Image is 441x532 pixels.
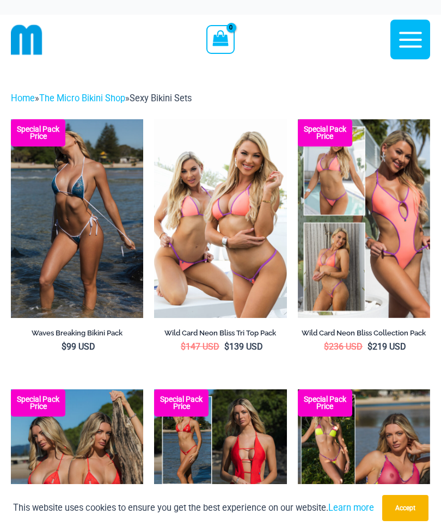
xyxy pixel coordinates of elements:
[154,119,286,318] a: Wild Card Neon Bliss Tri Top PackWild Card Neon Bliss Tri Top Pack BWild Card Neon Bliss Tri Top ...
[39,93,125,103] a: The Micro Bikini Shop
[11,328,143,341] a: Waves Breaking Bikini Pack
[62,341,95,352] bdi: 99 USD
[298,328,430,338] h2: Wild Card Neon Bliss Collection Pack
[206,25,234,53] a: View Shopping Cart, empty
[130,93,192,103] span: Sexy Bikini Sets
[367,341,406,352] bdi: 219 USD
[298,119,430,318] img: Collection Pack (7)
[298,126,352,140] b: Special Pack Price
[382,495,428,521] button: Accept
[11,93,192,103] span: » »
[154,328,286,341] a: Wild Card Neon Bliss Tri Top Pack
[11,126,65,140] b: Special Pack Price
[181,341,219,352] bdi: 147 USD
[154,119,286,318] img: Wild Card Neon Bliss Tri Top Pack
[324,341,363,352] bdi: 236 USD
[11,24,42,56] img: cropped mm emblem
[298,396,352,410] b: Special Pack Price
[11,119,143,318] img: Waves Breaking Ocean 312 Top 456 Bottom 08
[328,503,374,513] a: Learn more
[224,341,229,352] span: $
[11,396,65,410] b: Special Pack Price
[11,119,143,318] a: Waves Breaking Ocean 312 Top 456 Bottom 08 Waves Breaking Ocean 312 Top 456 Bottom 04Waves Breaki...
[367,341,372,352] span: $
[13,500,374,515] p: This website uses cookies to ensure you get the best experience on our website.
[11,328,143,338] h2: Waves Breaking Bikini Pack
[298,328,430,341] a: Wild Card Neon Bliss Collection Pack
[224,341,263,352] bdi: 139 USD
[62,341,66,352] span: $
[181,341,186,352] span: $
[324,341,329,352] span: $
[154,328,286,338] h2: Wild Card Neon Bliss Tri Top Pack
[154,396,209,410] b: Special Pack Price
[298,119,430,318] a: Collection Pack (7) Collection Pack B (1)Collection Pack B (1)
[11,93,35,103] a: Home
